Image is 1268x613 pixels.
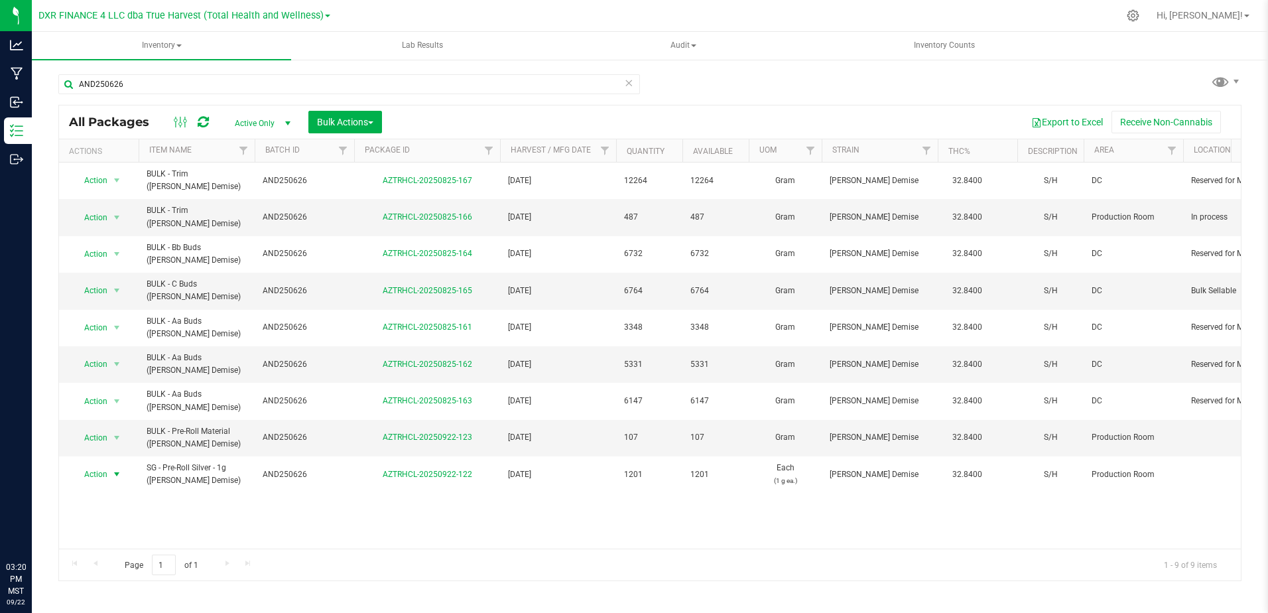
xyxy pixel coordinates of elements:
span: select [109,465,125,484]
button: Export to Excel [1023,111,1111,133]
a: Lab Results [292,32,552,60]
a: Filter [233,139,255,162]
span: BULK - Bb Buds ([PERSON_NAME] Demise) [147,241,247,267]
span: Gram [757,321,814,334]
a: THC% [948,147,970,156]
span: Lab Results [384,40,461,51]
span: [PERSON_NAME] Demise [830,358,930,371]
button: Receive Non-Cannabis [1111,111,1221,133]
span: select [109,208,125,227]
span: BULK - C Buds ([PERSON_NAME] Demise) [147,278,247,303]
div: S/H [1025,320,1076,335]
span: 6732 [624,247,674,260]
span: select [109,318,125,337]
a: AZTRHCL-20250825-166 [383,212,472,222]
span: BULK - Trim ([PERSON_NAME] Demise) [147,168,247,193]
span: [DATE] [508,321,608,334]
div: S/H [1025,283,1076,299]
a: Batch ID [265,145,300,155]
span: [DATE] [508,174,608,187]
span: Action [72,318,108,337]
span: BULK - Trim ([PERSON_NAME] Demise) [147,204,247,230]
span: 12264 [624,174,674,187]
a: Inventory [32,32,291,60]
span: [PERSON_NAME] Demise [830,247,930,260]
span: AND250626 [263,174,346,187]
span: AND250626 [263,395,346,407]
inline-svg: Manufacturing [10,67,23,80]
span: DC [1092,174,1175,187]
span: 12264 [690,174,741,187]
span: select [109,429,125,447]
input: 1 [152,555,176,575]
a: Filter [478,139,500,162]
span: 487 [690,211,741,224]
a: Strain [832,145,859,155]
span: Bulk Actions [317,117,373,127]
span: 32.8400 [946,318,989,337]
span: select [109,281,125,300]
input: Search Package ID, Item Name, SKU, Lot or Part Number... [58,74,640,94]
span: 107 [690,431,741,444]
p: 03:20 PM MST [6,561,26,597]
inline-svg: Inbound [10,96,23,109]
span: Action [72,355,108,374]
span: [DATE] [508,285,608,297]
span: 32.8400 [946,355,989,374]
div: S/H [1025,173,1076,188]
span: 6147 [690,395,741,407]
div: Actions [69,147,133,156]
span: Action [72,281,108,300]
span: BULK - Pre-Roll Material ([PERSON_NAME] Demise) [147,425,247,450]
span: select [109,245,125,263]
span: DC [1092,285,1175,297]
a: Harvest / Mfg Date [511,145,591,155]
a: Quantity [627,147,665,156]
span: 6732 [690,247,741,260]
span: Audit [554,33,812,59]
span: 1 - 9 of 9 items [1153,555,1228,575]
span: Gram [757,395,814,407]
span: Gram [757,285,814,297]
a: UOM [759,145,777,155]
a: Inventory Counts [814,32,1074,60]
span: [PERSON_NAME] Demise [830,468,930,481]
span: 32.8400 [946,208,989,227]
span: [PERSON_NAME] Demise [830,321,930,334]
a: AZTRHCL-20250825-161 [383,322,472,332]
span: BULK - Aa Buds ([PERSON_NAME] Demise) [147,315,247,340]
a: Area [1094,145,1114,155]
span: BULK - Aa Buds ([PERSON_NAME] Demise) [147,352,247,377]
span: Action [72,392,108,411]
div: S/H [1025,246,1076,261]
span: SG - Pre-Roll Silver - 1g ([PERSON_NAME] Demise) [147,462,247,487]
span: Gram [757,211,814,224]
a: Filter [916,139,938,162]
div: S/H [1025,430,1076,445]
span: [DATE] [508,468,608,481]
span: 107 [624,431,674,444]
span: 3348 [624,321,674,334]
span: AND250626 [263,321,346,334]
span: Hi, [PERSON_NAME]! [1157,10,1243,21]
span: 487 [624,211,674,224]
span: 6147 [624,395,674,407]
a: AZTRHCL-20250825-165 [383,286,472,295]
button: Bulk Actions [308,111,382,133]
a: AZTRHCL-20250825-167 [383,176,472,185]
span: AND250626 [263,431,346,444]
span: [DATE] [508,395,608,407]
span: select [109,392,125,411]
span: DC [1092,395,1175,407]
span: Production Room [1092,211,1175,224]
span: 5331 [624,358,674,371]
span: 1201 [690,468,741,481]
span: DC [1092,321,1175,334]
span: 32.8400 [946,244,989,263]
span: [DATE] [508,211,608,224]
span: DC [1092,358,1175,371]
span: Action [72,171,108,190]
span: All Packages [69,115,162,129]
span: Each [757,462,814,487]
